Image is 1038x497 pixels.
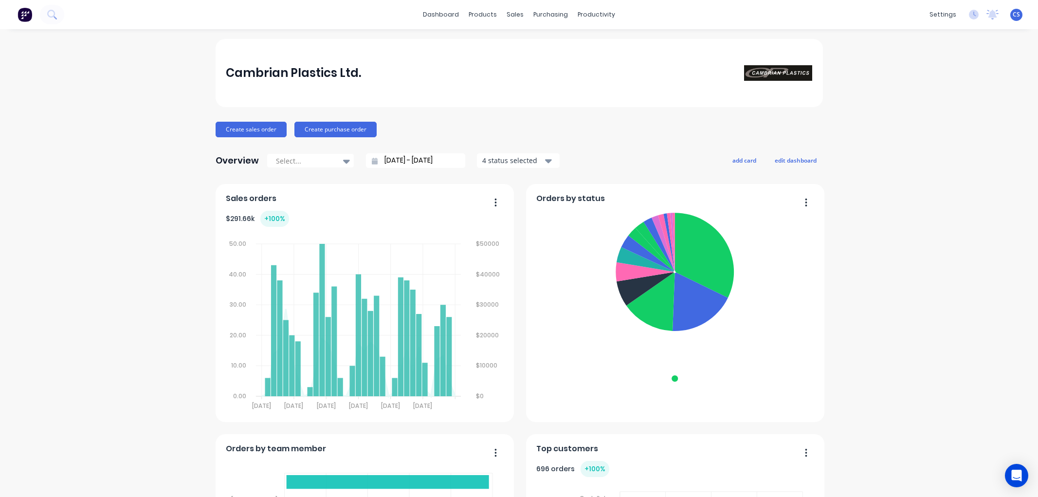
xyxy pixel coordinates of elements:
[414,402,433,410] tspan: [DATE]
[536,193,605,204] span: Orders by status
[349,402,368,410] tspan: [DATE]
[382,402,401,410] tspan: [DATE]
[476,270,500,278] tspan: $40000
[226,211,289,227] div: $ 291.66k
[476,300,499,309] tspan: $30000
[768,154,823,166] button: edit dashboard
[502,7,528,22] div: sales
[536,443,598,455] span: Top customers
[482,155,544,166] div: 4 status selected
[476,392,484,400] tspan: $0
[317,402,336,410] tspan: [DATE]
[226,443,326,455] span: Orders by team member
[216,122,287,137] button: Create sales order
[226,63,361,83] div: Cambrian Plastics Ltd.
[294,122,377,137] button: Create purchase order
[476,239,500,248] tspan: $50000
[230,331,246,339] tspan: 20.00
[726,154,763,166] button: add card
[1005,464,1028,487] div: Open Intercom Messenger
[226,193,276,204] span: Sales orders
[744,65,812,81] img: Cambrian Plastics Ltd.
[252,402,271,410] tspan: [DATE]
[260,211,289,227] div: + 100 %
[231,362,246,370] tspan: 10.00
[528,7,573,22] div: purchasing
[285,402,304,410] tspan: [DATE]
[1013,10,1020,19] span: CS
[18,7,32,22] img: Factory
[536,461,609,477] div: 696 orders
[418,7,464,22] a: dashboard
[233,392,246,400] tspan: 0.00
[581,461,609,477] div: + 100 %
[230,300,246,309] tspan: 30.00
[925,7,961,22] div: settings
[476,331,499,339] tspan: $20000
[464,7,502,22] div: products
[229,270,246,278] tspan: 40.00
[477,153,560,168] button: 4 status selected
[476,362,498,370] tspan: $10000
[216,151,259,170] div: Overview
[573,7,620,22] div: productivity
[229,239,246,248] tspan: 50.00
